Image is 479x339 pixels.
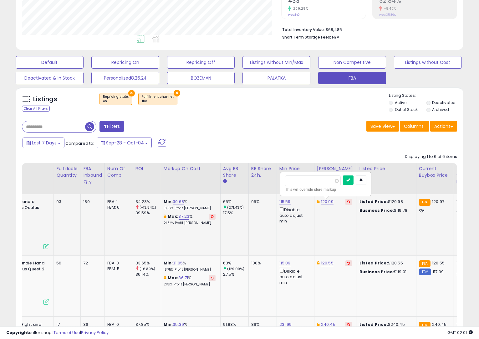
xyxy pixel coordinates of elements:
div: FBM: 5 [107,266,128,272]
div: 100% [251,260,272,266]
button: Actions [430,121,457,132]
span: Sep-28 - Oct-04 [106,140,144,146]
div: Clear All Filters [22,106,50,112]
div: Fulfillable Quantity [56,165,78,179]
button: Columns [400,121,429,132]
label: Active [395,100,406,105]
div: FBA: 1 [107,199,128,205]
a: 37.23 [179,213,190,220]
small: FBM [419,269,431,275]
div: 63% [223,260,248,266]
span: 117.99 [433,269,444,275]
button: Filters [99,121,124,132]
p: Listing States: [389,93,463,99]
p: 21.31% Profit [PERSON_NAME] [164,282,216,287]
div: FBA: 0 [107,260,128,266]
div: % [164,214,216,225]
div: Disable auto adjust min [279,268,309,285]
a: 115.59 [279,199,291,205]
small: Prev: 35.86% [379,13,396,17]
button: Personalized8.26.24 [91,72,159,84]
li: $68,485 [282,25,452,33]
small: FBA [419,260,431,267]
div: Avg BB Share [223,165,246,179]
b: Min: [164,260,173,266]
p: 21.54% Profit [PERSON_NAME] [164,221,216,225]
b: Short Term Storage Fees: [282,34,331,40]
a: 36.71 [179,275,188,281]
div: This will override store markup [285,186,366,193]
small: (-6.89%) [140,266,155,271]
button: Repricing On [91,56,159,69]
small: Avg BB Share. [223,179,227,184]
p: 18.57% Profit [PERSON_NAME] [164,206,216,211]
div: Displaying 1 to 6 of 6 items [405,154,457,160]
b: Min: [164,199,173,205]
b: Max: [168,275,179,281]
div: fba [142,99,174,103]
button: Listings without Cost [394,56,462,69]
span: N/A [332,34,339,40]
div: Num of Comp. [107,165,130,179]
th: The percentage added to the cost of goods (COGS) that forms the calculator for Min & Max prices. [161,163,220,194]
div: 65% [223,199,248,205]
a: 120.99 [321,199,334,205]
b: Business Price: [359,207,394,213]
span: 120.55 [432,260,445,266]
b: Max: [168,213,179,219]
div: 95% [251,199,272,205]
p: 18.75% Profit [PERSON_NAME] [164,268,216,272]
span: Fulfillment channel : [142,94,174,104]
small: (-13.54%) [140,205,156,210]
label: Archived [432,107,449,112]
div: $120.98 [359,199,411,205]
small: (129.09%) [227,266,244,271]
div: Markup on Cost [164,165,218,172]
div: 36.14% [135,272,161,277]
span: 120.97 [432,199,444,205]
div: ROI [135,165,158,172]
div: Current Buybox Price [419,165,451,179]
span: 2025-10-12 02:01 GMT [447,330,473,336]
div: [PERSON_NAME] [317,165,354,172]
div: 27.5% [223,272,248,277]
button: BOZEMAN [167,72,235,84]
label: Out of Stock [395,107,418,112]
strong: Copyright [6,330,29,336]
button: Default [16,56,84,69]
span: Last 7 Days [32,140,57,146]
span: Repricing state : [103,94,129,104]
button: Repricing Off [167,56,235,69]
button: Deactivated & In Stock [16,72,84,84]
button: PALATKA [242,72,310,84]
div: 93 [56,199,76,205]
div: Listed Price [359,165,414,172]
div: % [164,275,216,287]
div: on [103,99,129,103]
div: 33.65% [135,260,161,266]
button: Last 7 Days [23,138,64,148]
a: 120.55 [321,260,334,266]
b: Listed Price: [359,199,388,205]
div: Min Price [279,165,312,172]
div: $119.01 [359,269,411,275]
div: $120.55 [359,260,411,266]
a: 115.89 [279,260,291,266]
button: Sep-28 - Oct-04 [97,138,152,148]
small: (271.43%) [227,205,244,210]
a: Terms of Use [54,330,80,336]
button: FBA [318,72,386,84]
small: 209.29% [291,6,308,11]
span: Compared to: [65,140,94,146]
small: FBA [419,199,431,206]
button: Save View [366,121,399,132]
div: 180 [83,199,100,205]
button: × [174,90,180,96]
div: 72 [83,260,100,266]
h5: Listings [33,95,57,104]
button: Non Competitive [318,56,386,69]
div: % [164,199,216,211]
b: Listed Price: [359,260,388,266]
b: Total Inventory Value: [282,27,325,32]
div: FBM: 6 [107,205,128,210]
